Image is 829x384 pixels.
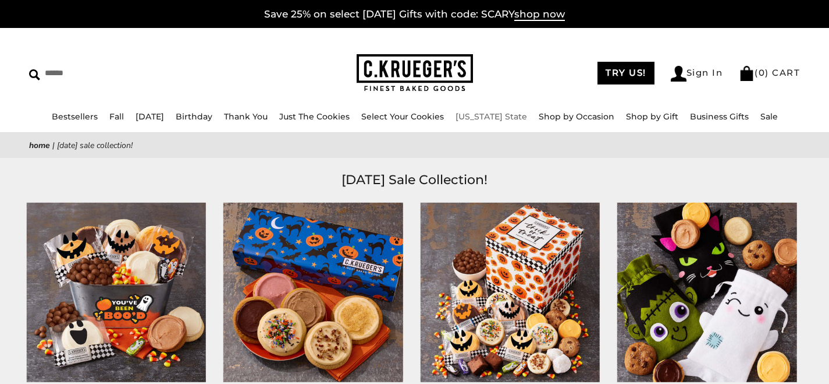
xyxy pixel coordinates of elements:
[671,66,686,82] img: Account
[739,67,800,78] a: (0) CART
[27,202,206,382] img: You've Been Boo'd Gift Pail - Cookies and Snacks
[690,111,749,122] a: Business Gifts
[357,54,473,92] img: C.KRUEGER'S
[136,111,164,122] a: [DATE]
[29,139,800,152] nav: breadcrumbs
[52,111,98,122] a: Bestsellers
[671,66,723,82] a: Sign In
[109,111,124,122] a: Fall
[739,66,755,81] img: Bag
[29,140,50,151] a: Home
[224,111,268,122] a: Thank You
[361,111,444,122] a: Select Your Cookies
[597,62,654,84] a: TRY US!
[626,111,678,122] a: Shop by Gift
[223,202,403,382] img: Halloween Night Half Dozen Sampler - Iced Cookies
[539,111,614,122] a: Shop by Occasion
[760,111,778,122] a: Sale
[52,140,55,151] span: |
[456,111,527,122] a: [US_STATE] State
[176,111,212,122] a: Birthday
[47,170,782,191] h1: [DATE] Sale Collection!
[279,111,350,122] a: Just The Cookies
[29,64,210,82] input: Search
[617,202,796,382] img: Set of Three: Halloween Treat Bags – Assorted Mini Cookies
[421,202,600,382] img: Trick or Treat Gourmet Goodie Box - Cookies and Snacks
[57,140,133,151] span: [DATE] Sale Collection!
[29,69,40,80] img: Search
[759,67,766,78] span: 0
[264,8,565,21] a: Save 25% on select [DATE] Gifts with code: SCARYshop now
[514,8,565,21] span: shop now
